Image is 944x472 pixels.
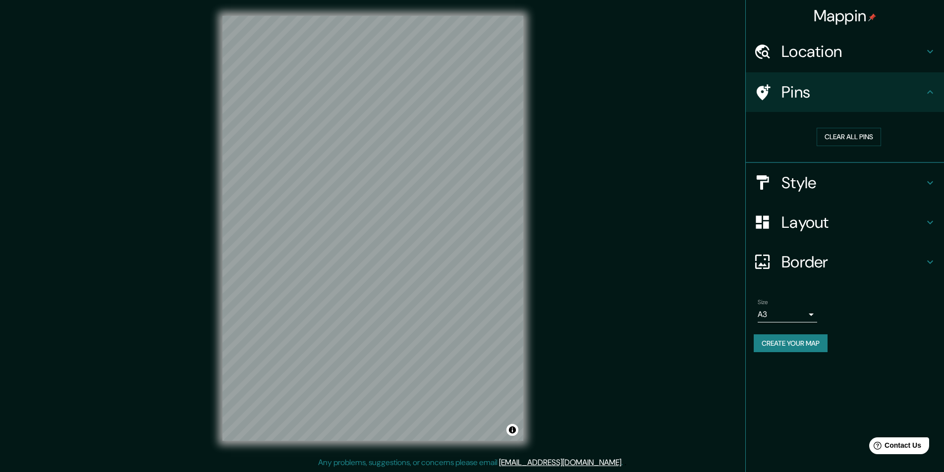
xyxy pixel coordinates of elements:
button: Create your map [754,334,828,353]
h4: Pins [781,82,924,102]
h4: Layout [781,212,924,232]
h4: Border [781,252,924,272]
img: pin-icon.png [868,13,876,21]
button: Clear all pins [817,128,881,146]
label: Size [758,298,768,306]
div: Pins [746,72,944,112]
div: Style [746,163,944,203]
h4: Mappin [814,6,877,26]
div: . [624,457,626,469]
div: . [623,457,624,469]
div: Border [746,242,944,282]
button: Toggle attribution [506,424,518,436]
a: [EMAIL_ADDRESS][DOMAIN_NAME] [499,457,621,468]
p: Any problems, suggestions, or concerns please email . [318,457,623,469]
h4: Location [781,42,924,61]
div: Layout [746,203,944,242]
div: Location [746,32,944,71]
canvas: Map [222,16,523,441]
iframe: Help widget launcher [856,433,933,461]
div: A3 [758,307,817,322]
h4: Style [781,173,924,193]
